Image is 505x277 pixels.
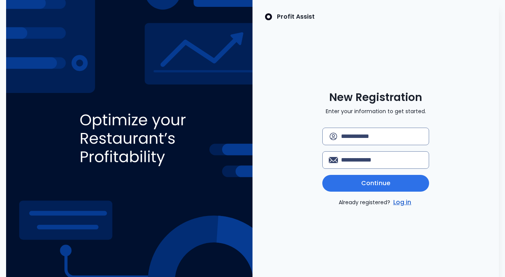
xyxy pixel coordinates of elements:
img: SpotOn Logo [265,12,272,21]
span: Continue [361,179,390,188]
span: New Registration [329,91,422,104]
p: Profit Assist [277,12,315,21]
p: Already registered? [339,198,413,207]
button: Continue [322,175,429,192]
a: Log in [392,198,413,207]
p: Enter your information to get started. [326,107,426,115]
